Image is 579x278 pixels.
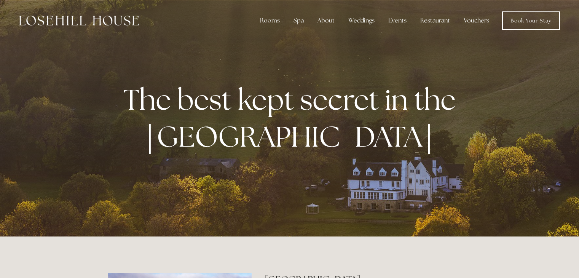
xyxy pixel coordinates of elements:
img: Losehill House [19,16,139,26]
div: Spa [287,13,310,28]
strong: The best kept secret in the [GEOGRAPHIC_DATA] [123,81,462,155]
a: Book Your Stay [502,11,560,30]
div: Rooms [254,13,286,28]
a: Vouchers [458,13,495,28]
div: Restaurant [414,13,456,28]
div: Weddings [342,13,381,28]
div: About [311,13,341,28]
div: Events [382,13,413,28]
